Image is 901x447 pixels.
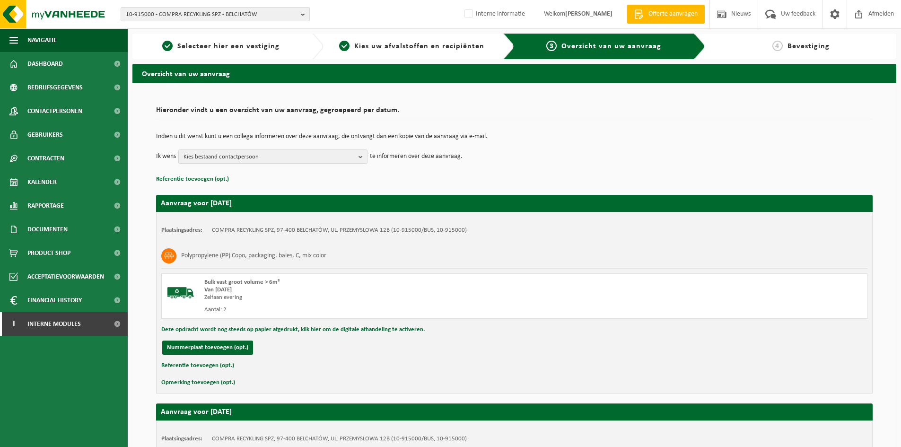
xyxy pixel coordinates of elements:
[27,194,64,218] span: Rapportage
[370,149,463,164] p: te informeren over deze aanvraag.
[787,43,830,50] span: Bevestiging
[328,41,496,52] a: 2Kies uw afvalstoffen en recipiënten
[9,312,18,336] span: I
[204,279,280,285] span: Bulk vast groot volume > 6m³
[339,41,350,51] span: 2
[212,435,467,443] td: COMPRA RECYKLING SPZ, 97-400 BELCHATÓW, UL. PRZEMYSLOWA 12B (10-915000/BUS, 10-915000)
[646,9,700,19] span: Offerte aanvragen
[27,218,68,241] span: Documenten
[27,28,57,52] span: Navigatie
[121,7,310,21] button: 10-915000 - COMPRA RECYKLING SPZ - BELCHATÓW
[561,43,661,50] span: Overzicht van uw aanvraag
[126,8,297,22] span: 10-915000 - COMPRA RECYKLING SPZ - BELCHATÓW
[204,306,552,314] div: Aantal: 2
[184,150,355,164] span: Kies bestaand contactpersoon
[204,287,232,293] strong: Van [DATE]
[546,41,557,51] span: 3
[354,43,484,50] span: Kies uw afvalstoffen en recipiënten
[181,248,326,263] h3: Polypropylene (PP) Copo, packaging, bales, C, mix color
[27,99,82,123] span: Contactpersonen
[162,41,173,51] span: 1
[27,170,57,194] span: Kalender
[166,279,195,307] img: BL-SO-LV.png
[161,200,232,207] strong: Aanvraag voor [DATE]
[27,241,70,265] span: Product Shop
[178,149,367,164] button: Kies bestaand contactpersoon
[772,41,783,51] span: 4
[161,227,202,233] strong: Plaatsingsadres:
[27,289,82,312] span: Financial History
[132,64,896,82] h2: Overzicht van uw aanvraag
[161,359,234,372] button: Referentie toevoegen (opt.)
[156,133,873,140] p: Indien u dit wenst kunt u een collega informeren over deze aanvraag, die ontvangt dan een kopie v...
[161,324,425,336] button: Deze opdracht wordt nog steeds op papier afgedrukt, klik hier om de digitale afhandeling te activ...
[212,227,467,234] td: COMPRA RECYKLING SPZ, 97-400 BELCHATÓW, UL. PRZEMYSLOWA 12B (10-915000/BUS, 10-915000)
[204,294,552,301] div: Zelfaanlevering
[161,436,202,442] strong: Plaatsingsadres:
[27,76,83,99] span: Bedrijfsgegevens
[156,106,873,119] h2: Hieronder vindt u een overzicht van uw aanvraag, gegroepeerd per datum.
[27,123,63,147] span: Gebruikers
[27,265,104,289] span: Acceptatievoorwaarden
[27,52,63,76] span: Dashboard
[156,149,176,164] p: Ik wens
[137,41,305,52] a: 1Selecteer hier een vestiging
[156,173,229,185] button: Referentie toevoegen (opt.)
[27,312,81,336] span: Interne modules
[27,147,64,170] span: Contracten
[463,7,525,21] label: Interne informatie
[161,408,232,416] strong: Aanvraag voor [DATE]
[565,10,612,18] strong: [PERSON_NAME]
[177,43,280,50] span: Selecteer hier een vestiging
[627,5,705,24] a: Offerte aanvragen
[161,377,235,389] button: Opmerking toevoegen (opt.)
[162,341,253,355] button: Nummerplaat toevoegen (opt.)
